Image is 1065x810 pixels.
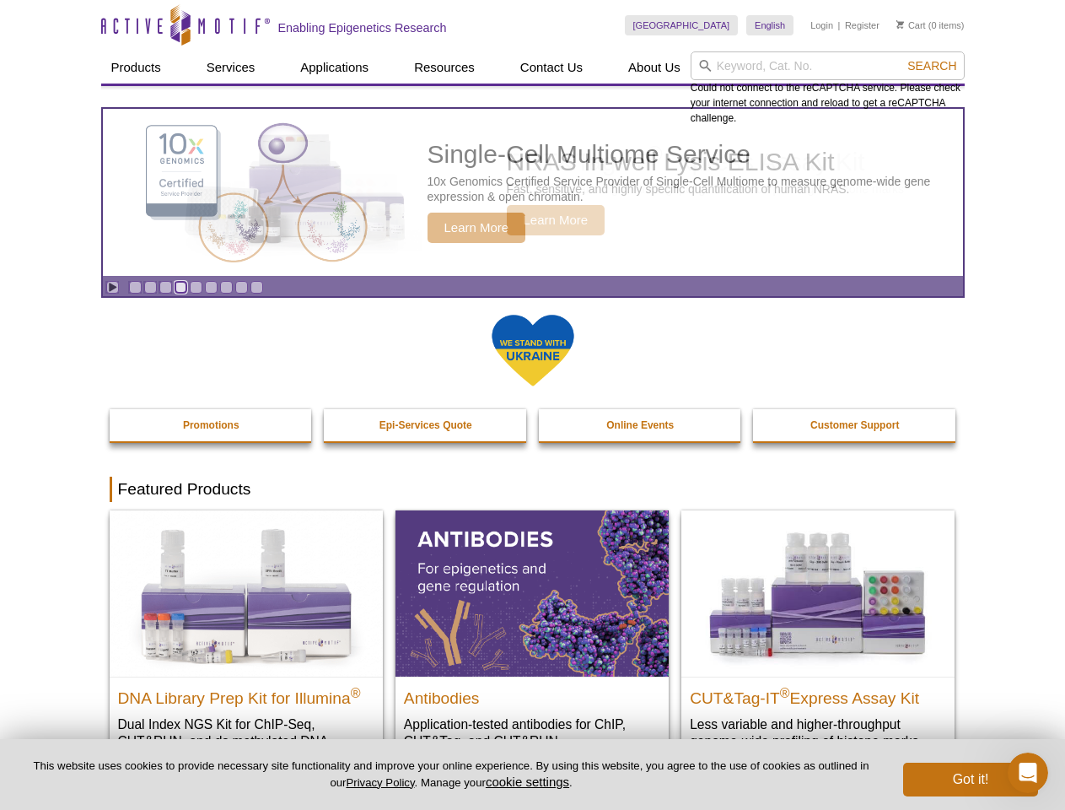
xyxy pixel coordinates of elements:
a: Login [810,19,833,31]
a: [GEOGRAPHIC_DATA] [625,15,739,35]
a: Customer Support [753,409,957,441]
a: About Us [618,51,691,84]
h2: Featured Products [110,477,956,502]
a: Resources [404,51,485,84]
h2: Antibodies [404,682,660,707]
a: Go to slide 3 [159,281,172,294]
a: Go to slide 8 [235,281,248,294]
a: Promotions [110,409,314,441]
sup: ® [351,685,361,699]
a: Go to slide 4 [175,281,187,294]
a: Cart [896,19,926,31]
div: Could not connect to the reCAPTCHA service. Please check your internet connection and reload to g... [691,51,965,126]
a: Go to slide 1 [129,281,142,294]
a: Go to slide 5 [190,281,202,294]
h2: DNA Library Prep Kit for Illumina [118,682,374,707]
p: This website uses cookies to provide necessary site functionality and improve your online experie... [27,759,875,791]
p: Dual Index NGS Kit for ChIP-Seq, CUT&RUN, and ds methylated DNA assays. [118,715,374,767]
img: All Antibodies [395,510,669,676]
a: CUT&Tag-IT® Express Assay Kit CUT&Tag-IT®Express Assay Kit Less variable and higher-throughput ge... [681,510,955,766]
strong: Epi-Services Quote [379,419,472,431]
sup: ® [780,685,790,699]
a: All Antibodies Antibodies Application-tested antibodies for ChIP, CUT&Tag, and CUT&RUN. [395,510,669,766]
h2: Enabling Epigenetics Research [278,20,447,35]
a: Online Events [539,409,743,441]
a: Go to slide 6 [205,281,218,294]
a: Applications [290,51,379,84]
button: cookie settings [486,775,569,789]
a: Register [845,19,879,31]
img: CUT&Tag-IT® Express Assay Kit [681,510,955,676]
a: Products [101,51,171,84]
p: Less variable and higher-throughput genome-wide profiling of histone marks​. [690,715,946,750]
a: Services [196,51,266,84]
strong: Customer Support [810,419,899,431]
a: Privacy Policy [346,776,414,789]
iframe: Intercom live chat [1008,753,1048,793]
a: Go to slide 9 [250,281,263,294]
a: English [746,15,793,35]
a: Contact Us [510,51,593,84]
a: Toggle autoplay [106,281,119,294]
span: Search [907,59,956,73]
img: DNA Library Prep Kit for Illumina [110,510,383,676]
p: Application-tested antibodies for ChIP, CUT&Tag, and CUT&RUN. [404,715,660,750]
h2: CUT&Tag-IT Express Assay Kit [690,682,946,707]
a: Epi-Services Quote [324,409,528,441]
li: | [838,15,841,35]
input: Keyword, Cat. No. [691,51,965,80]
strong: Promotions [183,419,239,431]
button: Search [902,58,961,73]
a: DNA Library Prep Kit for Illumina DNA Library Prep Kit for Illumina® Dual Index NGS Kit for ChIP-... [110,510,383,783]
img: We Stand With Ukraine [491,313,575,388]
a: Go to slide 7 [220,281,233,294]
strong: Online Events [606,419,674,431]
img: Your Cart [896,20,904,29]
button: Got it! [903,763,1038,796]
li: (0 items) [896,15,965,35]
a: Go to slide 2 [144,281,157,294]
